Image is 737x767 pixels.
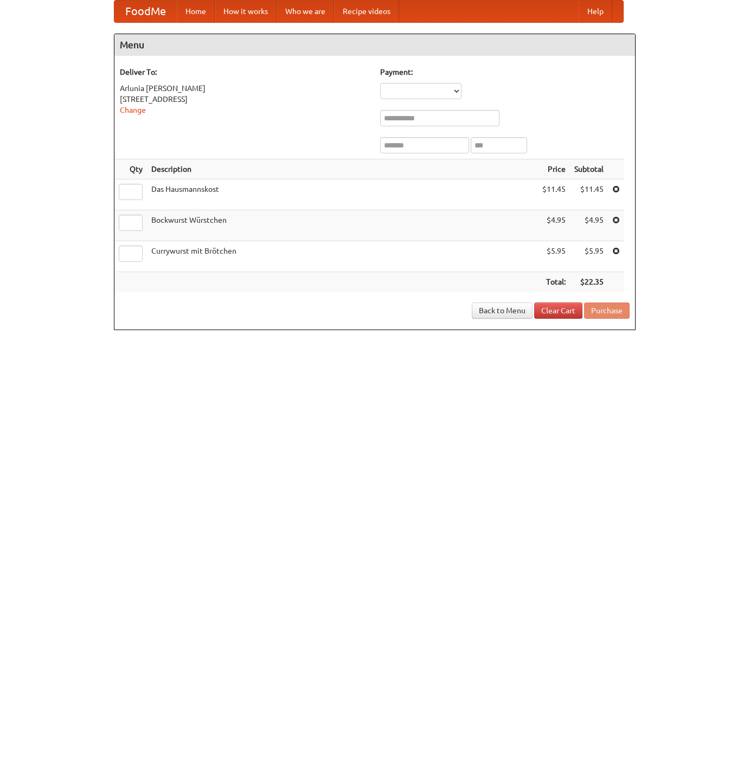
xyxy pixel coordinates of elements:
[570,179,608,210] td: $11.45
[534,302,582,319] a: Clear Cart
[584,302,630,319] button: Purchase
[114,34,635,56] h4: Menu
[120,106,146,114] a: Change
[147,159,538,179] th: Description
[570,210,608,241] td: $4.95
[538,179,570,210] td: $11.45
[120,83,369,94] div: Arlunia [PERSON_NAME]
[570,159,608,179] th: Subtotal
[472,302,533,319] a: Back to Menu
[120,67,369,78] h5: Deliver To:
[579,1,612,22] a: Help
[147,179,538,210] td: Das Hausmannskost
[570,272,608,292] th: $22.35
[538,241,570,272] td: $5.95
[380,67,630,78] h5: Payment:
[334,1,399,22] a: Recipe videos
[147,210,538,241] td: Bockwurst Würstchen
[147,241,538,272] td: Currywurst mit Brötchen
[538,210,570,241] td: $4.95
[114,1,177,22] a: FoodMe
[538,159,570,179] th: Price
[215,1,277,22] a: How it works
[570,241,608,272] td: $5.95
[120,94,369,105] div: [STREET_ADDRESS]
[114,159,147,179] th: Qty
[538,272,570,292] th: Total:
[277,1,334,22] a: Who we are
[177,1,215,22] a: Home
